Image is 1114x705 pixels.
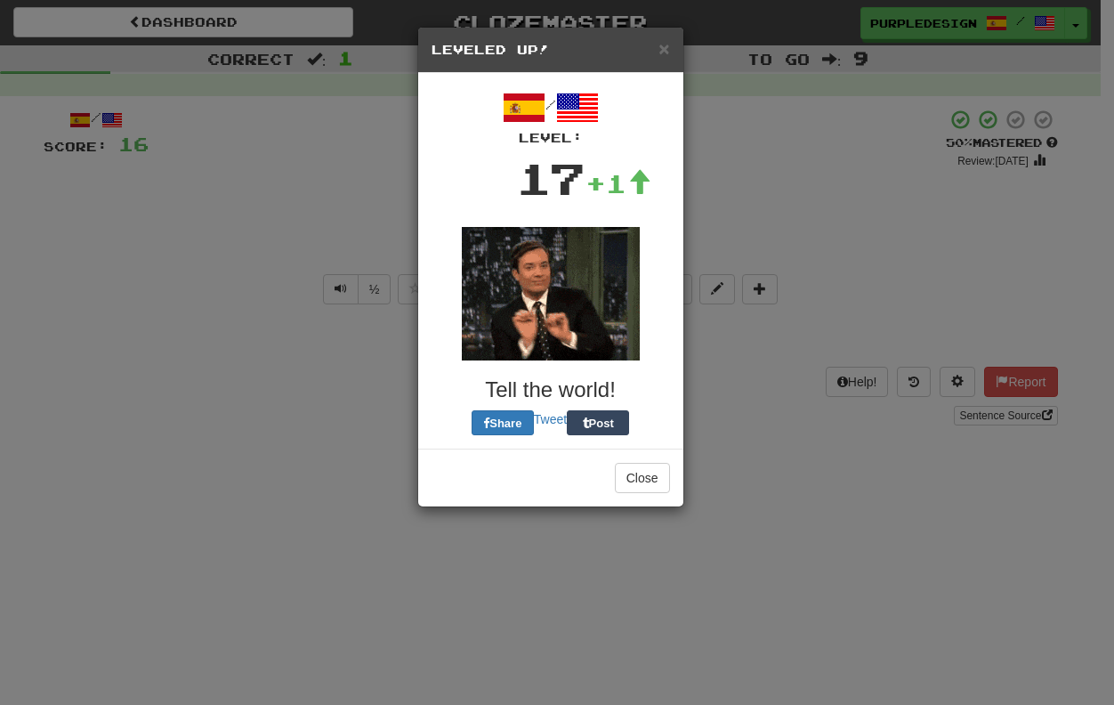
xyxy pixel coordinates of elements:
div: +1 [585,166,651,201]
button: Share [472,410,534,435]
h5: Leveled Up! [432,41,670,59]
h3: Tell the world! [432,378,670,401]
div: / [432,86,670,147]
span: × [658,38,669,59]
div: Level: [432,129,670,147]
img: fallon-a20d7af9049159056f982dd0e4b796b9edb7b1d2ba2b0a6725921925e8bac842.gif [462,227,640,361]
button: Close [615,463,670,493]
a: Tweet [534,412,567,426]
div: 17 [516,147,585,209]
button: Post [567,410,629,435]
button: Close [658,39,669,58]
